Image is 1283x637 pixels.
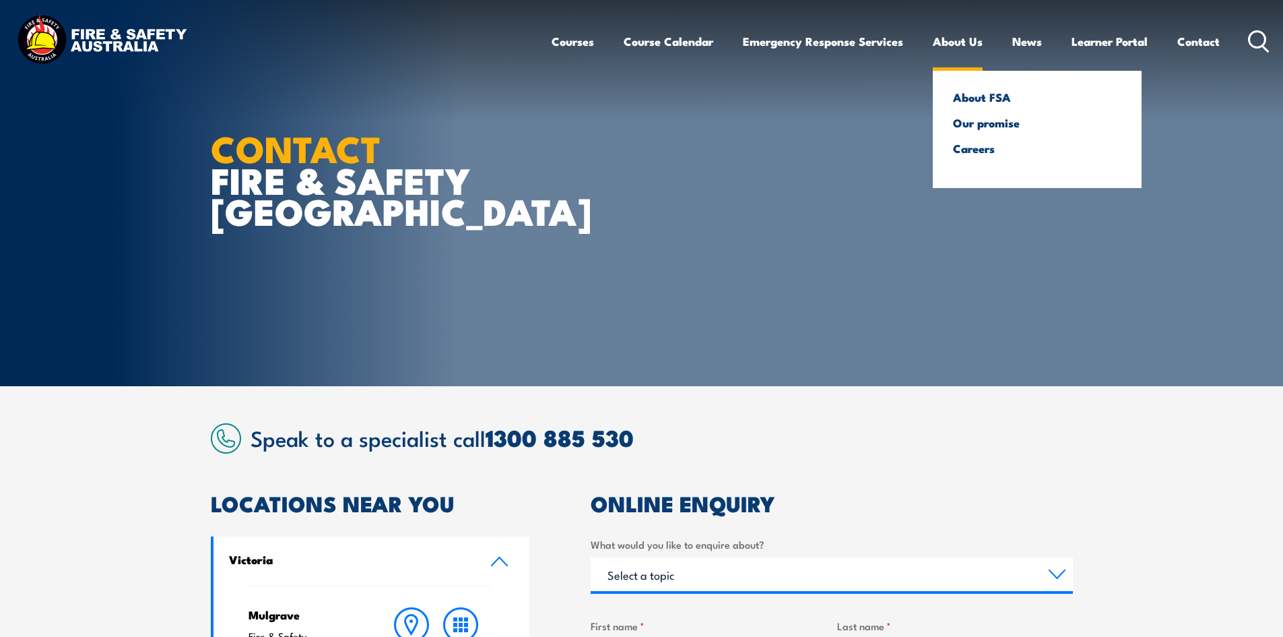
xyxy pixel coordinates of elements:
h2: Speak to a specialist call [251,425,1073,450]
h4: Mulgrave [249,607,361,622]
a: Victoria [213,537,530,586]
a: News [1012,24,1042,59]
a: About Us [933,24,983,59]
label: Last name [837,618,1073,634]
a: Contact [1177,24,1220,59]
h1: FIRE & SAFETY [GEOGRAPHIC_DATA] [211,132,544,226]
a: Careers [953,142,1121,154]
a: Our promise [953,117,1121,129]
h2: ONLINE ENQUIRY [591,493,1073,512]
a: Emergency Response Services [743,24,903,59]
label: What would you like to enquire about? [591,537,1073,552]
a: Courses [552,24,594,59]
label: First name [591,618,826,634]
a: About FSA [953,91,1121,103]
h2: LOCATIONS NEAR YOU [211,493,530,512]
h4: Victoria [229,552,470,567]
a: Learner Portal [1072,24,1148,59]
strong: CONTACT [211,119,381,175]
a: Course Calendar [624,24,713,59]
a: 1300 885 530 [486,419,634,455]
